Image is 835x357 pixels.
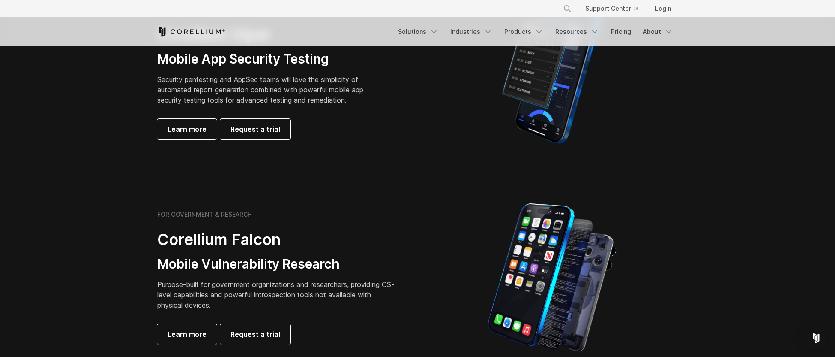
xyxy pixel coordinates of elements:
a: Industries [445,24,497,39]
a: Resources [550,24,604,39]
span: Learn more [168,124,207,134]
a: Pricing [606,24,636,39]
h2: Corellium Falcon [157,230,397,249]
a: Support Center [578,1,645,16]
a: About [638,24,678,39]
h3: Mobile Vulnerability Research [157,256,397,272]
a: Solutions [393,24,443,39]
a: Corellium Home [157,27,225,37]
a: Products [499,24,548,39]
div: Navigation Menu [553,1,678,16]
span: Request a trial [230,124,280,134]
p: Security pentesting and AppSec teams will love the simplicity of automated report generation comb... [157,74,377,105]
button: Search [560,1,575,16]
span: Request a trial [230,329,280,339]
p: Purpose-built for government organizations and researchers, providing OS-level capabilities and p... [157,279,397,310]
h3: Mobile App Security Testing [157,51,377,67]
a: Request a trial [220,324,290,345]
div: Navigation Menu [393,24,678,39]
img: iPhone model separated into the mechanics used to build the physical device. [488,203,617,353]
a: Request a trial [220,119,290,139]
a: Learn more [157,119,217,139]
a: Login [648,1,678,16]
a: Learn more [157,324,217,345]
div: Open Intercom Messenger [806,328,826,348]
h6: FOR GOVERNMENT & RESEARCH [157,211,252,218]
span: Learn more [168,329,207,339]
